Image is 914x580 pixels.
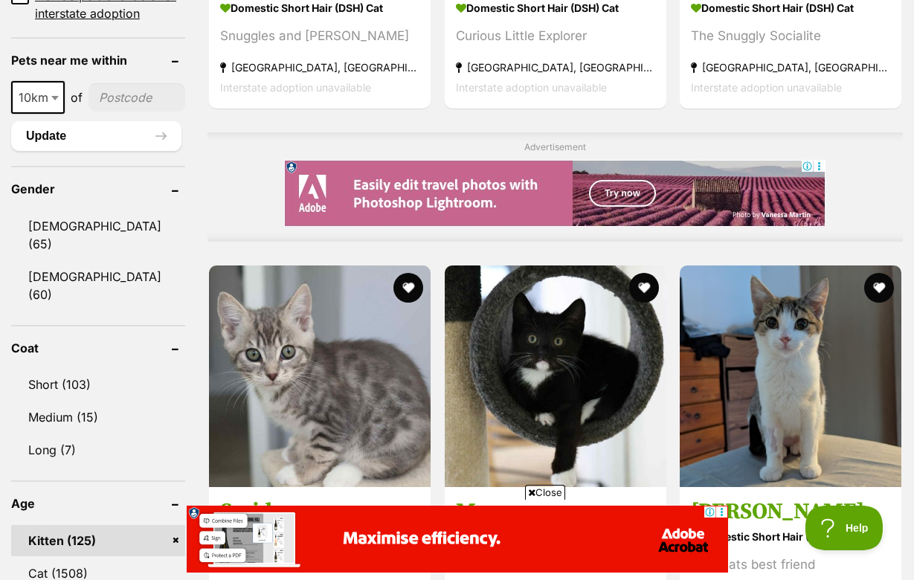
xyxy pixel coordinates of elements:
div: Curious Little Explorer [456,26,655,46]
iframe: Advertisement [187,506,728,573]
header: Gender [11,182,185,196]
button: favourite [864,273,894,303]
button: favourite [393,273,423,303]
input: postcode [88,83,185,112]
span: Interstate adoption unavailable [691,81,842,94]
img: Tracey - Domestic Short Hair (DSH) Cat [680,265,901,487]
strong: [GEOGRAPHIC_DATA], [GEOGRAPHIC_DATA] [691,57,890,77]
div: Advertisement [207,132,903,242]
a: Medium (15) [11,402,185,433]
button: Update [11,121,181,151]
header: Age [11,497,185,510]
header: Coat [11,341,185,355]
iframe: Advertisement [284,160,826,227]
a: Short (103) [11,369,185,400]
h3: Smidge [220,497,419,526]
header: Pets near me within [11,54,185,67]
a: [DEMOGRAPHIC_DATA] (60) [11,261,185,310]
span: Interstate adoption unavailable [220,81,371,94]
div: Snuggles and [PERSON_NAME] [220,26,419,46]
span: Interstate adoption unavailable [456,81,607,94]
img: Mac - Domestic Short Hair (DSH) Cat [445,265,666,487]
button: favourite [628,273,658,303]
h3: [PERSON_NAME] [691,497,890,526]
iframe: Help Scout Beacon - Open [805,506,884,550]
a: Kitten (125) [11,525,185,556]
span: 10km [11,81,65,114]
span: 10km [13,87,63,108]
strong: Domestic Short Hair (DSH) Cat [691,526,890,547]
h3: Mac [456,497,655,526]
div: The Snuggly Socialite [691,26,890,46]
img: Smidge - Domestic Short Hair (DSH) Cat [209,265,431,487]
strong: [GEOGRAPHIC_DATA], [GEOGRAPHIC_DATA] [220,57,419,77]
span: Close [525,485,565,500]
a: [DEMOGRAPHIC_DATA] (65) [11,210,185,260]
div: your cats best friend [691,555,890,575]
a: Long (7) [11,434,185,465]
strong: [GEOGRAPHIC_DATA], [GEOGRAPHIC_DATA] [456,57,655,77]
span: of [71,88,83,106]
